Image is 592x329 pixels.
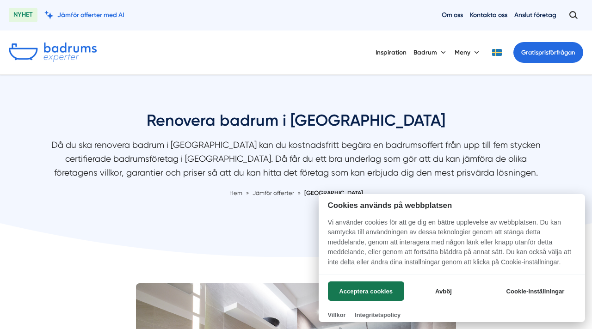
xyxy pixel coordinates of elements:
[319,201,585,210] h2: Cookies används på webbplatsen
[319,218,585,274] p: Vi använder cookies för att ge dig en bättre upplevelse av webbplatsen. Du kan samtycka till anvä...
[495,281,576,301] button: Cookie-inställningar
[407,281,480,301] button: Avböj
[355,311,401,318] a: Integritetspolicy
[328,311,346,318] a: Villkor
[328,281,404,301] button: Acceptera cookies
